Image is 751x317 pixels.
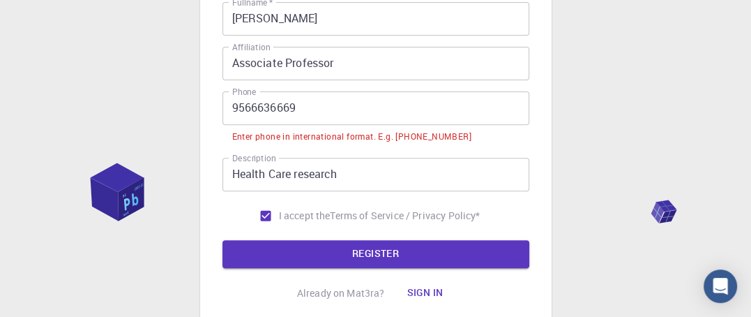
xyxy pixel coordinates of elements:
[232,41,270,53] label: Affiliation
[232,152,276,164] label: Description
[330,209,480,223] p: Terms of Service / Privacy Policy *
[297,286,385,300] p: Already on Mat3ra?
[232,86,256,98] label: Phone
[279,209,331,223] span: I accept the
[704,270,737,303] div: Open Intercom Messenger
[395,279,454,307] button: Sign in
[222,240,529,268] button: REGISTER
[232,130,471,144] div: Enter phone in international format. E.g. [PHONE_NUMBER]
[330,209,480,223] a: Terms of Service / Privacy Policy*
